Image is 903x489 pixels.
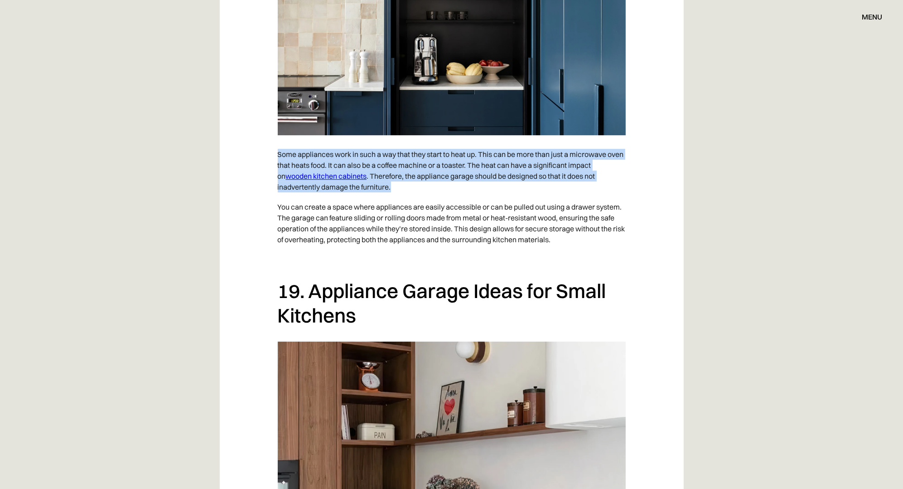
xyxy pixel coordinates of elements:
p: ‍ [278,249,626,269]
div: menu [853,9,883,24]
p: You can create a space where appliances are easily accessible or can be pulled out using a drawer... [278,197,626,249]
div: menu [862,13,883,20]
h2: 19. Appliance Garage Ideas for Small Kitchens [278,279,626,328]
p: Some appliances work in such a way that they start to heat up. This can be more than just a micro... [278,144,626,197]
a: wooden kitchen cabinets [286,171,367,181]
a: home [415,11,488,23]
